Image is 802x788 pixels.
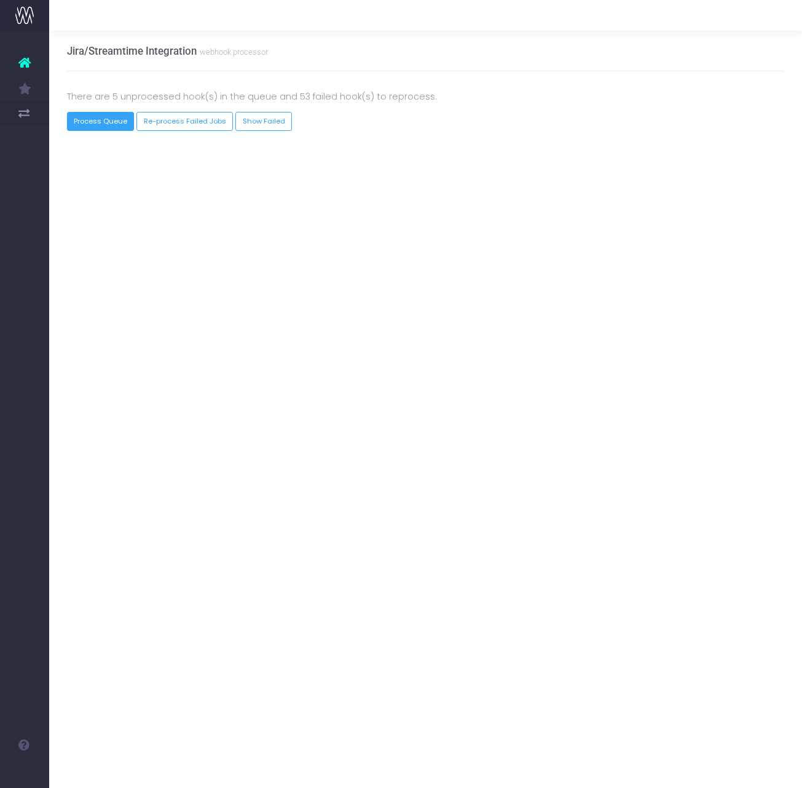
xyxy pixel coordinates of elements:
img: images/default_profile_image.png [15,763,34,782]
button: Re-process Failed Jobs [136,112,233,131]
small: webhook processor [197,45,268,57]
p: There are 5 unprocessed hook(s) in the queue and 53 failed hook(s) to reprocess. [67,89,785,104]
button: Process Queue [67,112,135,131]
a: Show Failed [235,112,292,131]
h3: Jira/Streamtime Integration [67,45,268,57]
